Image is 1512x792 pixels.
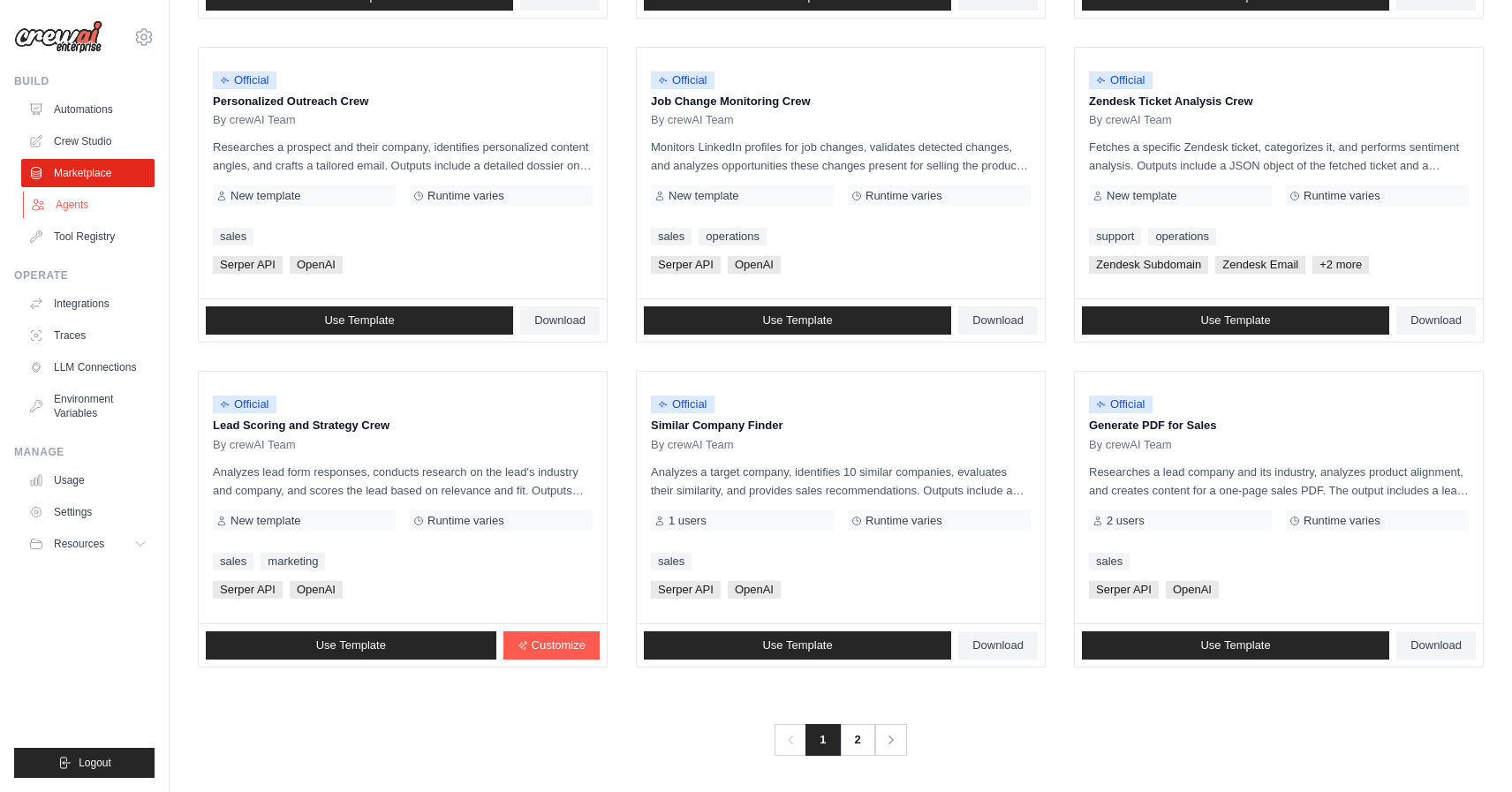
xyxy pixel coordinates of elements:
[427,189,504,203] span: Runtime varies
[651,256,721,274] span: Serper API
[427,514,504,528] span: Runtime varies
[728,581,781,599] span: OpenAI
[534,313,586,328] span: Download
[14,445,155,459] div: Manage
[503,631,600,660] a: Customize
[651,396,714,413] span: Official
[1396,631,1476,660] a: Download
[1089,417,1469,434] p: Generate PDF for Sales
[651,228,692,245] a: sales
[1304,189,1380,203] span: Runtime varies
[651,463,1031,500] p: Analyzes a target company, identifies 10 similar companies, evaluates their similarity, and provi...
[1107,514,1145,528] span: 2 users
[1089,581,1159,599] span: Serper API
[651,72,714,89] span: Official
[213,417,593,434] p: Lead Scoring and Strategy Crew
[21,290,155,318] a: Integrations
[14,20,102,54] img: Logo
[644,306,951,335] a: Use Template
[290,581,343,599] span: OpenAI
[213,396,276,413] span: Official
[213,93,593,110] p: Personalized Outreach Crew
[21,127,155,155] a: Crew Studio
[669,189,738,203] span: New template
[866,189,942,203] span: Runtime varies
[316,638,386,652] span: Use Template
[206,306,513,335] a: Use Template
[21,466,155,494] a: Usage
[762,313,832,328] span: Use Template
[1089,396,1153,413] span: Official
[79,756,111,770] span: Logout
[206,631,496,660] a: Use Template
[762,638,832,652] span: Use Template
[651,417,1031,434] p: Similar Company Finder
[669,514,707,528] span: 1 users
[213,553,253,570] a: sales
[1082,306,1389,335] a: Use Template
[231,189,300,203] span: New template
[21,159,155,187] a: Marketplace
[1148,228,1216,245] a: operations
[728,256,781,274] span: OpenAI
[651,138,1031,175] p: Monitors LinkedIn profiles for job changes, validates detected changes, and analyzes opportunitie...
[840,724,875,756] a: 2
[651,553,692,570] a: sales
[14,74,155,88] div: Build
[972,313,1024,328] span: Download
[972,638,1024,652] span: Download
[532,638,586,652] span: Customize
[651,113,734,127] span: By crewAI Team
[213,113,296,127] span: By crewAI Team
[866,514,942,528] span: Runtime varies
[213,463,593,500] p: Analyzes lead form responses, conducts research on the lead's industry and company, and scores th...
[213,438,296,452] span: By crewAI Team
[1089,113,1172,127] span: By crewAI Team
[805,724,840,756] span: 1
[1089,438,1172,452] span: By crewAI Team
[21,321,155,350] a: Traces
[651,581,721,599] span: Serper API
[1166,581,1219,599] span: OpenAI
[21,353,155,381] a: LLM Connections
[1410,313,1462,328] span: Download
[1089,553,1130,570] a: sales
[1082,631,1389,660] a: Use Template
[1200,313,1270,328] span: Use Template
[1200,638,1270,652] span: Use Template
[213,72,276,89] span: Official
[21,530,155,558] button: Resources
[651,438,734,452] span: By crewAI Team
[1107,189,1176,203] span: New template
[21,498,155,526] a: Settings
[1312,256,1369,274] span: +2 more
[54,537,104,551] span: Resources
[1089,256,1208,274] span: Zendesk Subdomain
[958,306,1038,335] a: Download
[23,191,156,219] a: Agents
[21,95,155,124] a: Automations
[1215,256,1305,274] span: Zendesk Email
[213,228,253,245] a: sales
[520,306,600,335] a: Download
[1089,72,1153,89] span: Official
[1089,138,1469,175] p: Fetches a specific Zendesk ticket, categorizes it, and performs sentiment analysis. Outputs inclu...
[213,581,283,599] span: Serper API
[21,385,155,427] a: Environment Variables
[213,256,283,274] span: Serper API
[775,724,906,756] nav: Pagination
[1089,93,1469,110] p: Zendesk Ticket Analysis Crew
[1089,228,1141,245] a: support
[644,631,951,660] a: Use Template
[1410,638,1462,652] span: Download
[1304,514,1380,528] span: Runtime varies
[290,256,343,274] span: OpenAI
[324,313,394,328] span: Use Template
[1089,463,1469,500] p: Researches a lead company and its industry, analyzes product alignment, and creates content for a...
[261,553,325,570] a: marketing
[651,93,1031,110] p: Job Change Monitoring Crew
[699,228,767,245] a: operations
[1396,306,1476,335] a: Download
[213,138,593,175] p: Researches a prospect and their company, identifies personalized content angles, and crafts a tai...
[14,748,155,778] button: Logout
